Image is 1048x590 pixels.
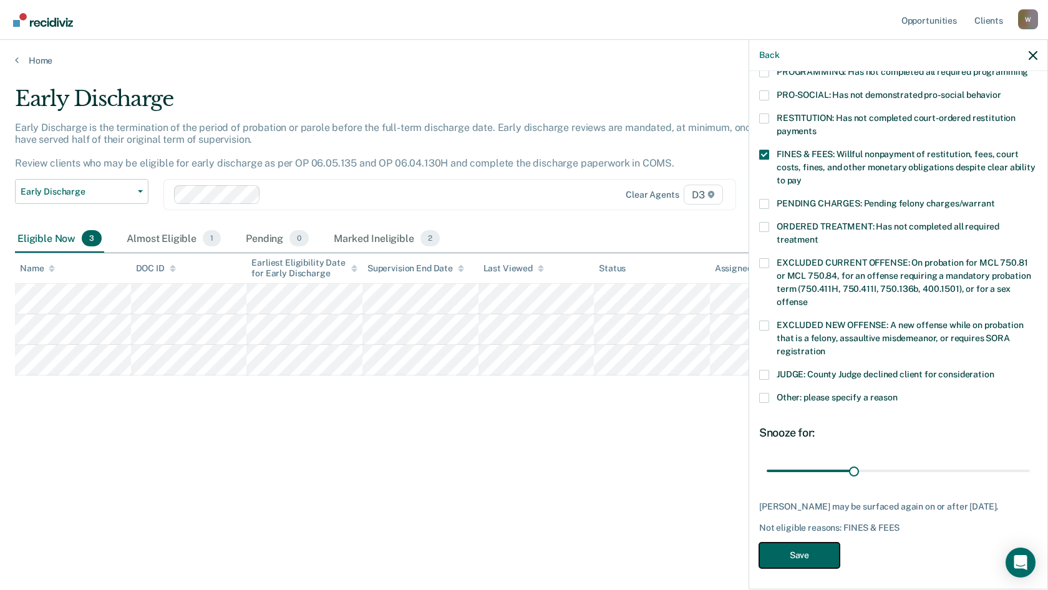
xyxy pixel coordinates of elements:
div: Almost Eligible [124,225,223,253]
span: JUDGE: County Judge declined client for consideration [777,369,994,379]
button: Profile dropdown button [1018,9,1038,29]
span: 1 [203,230,221,246]
span: ORDERED TREATMENT: Has not completed all required treatment [777,221,999,244]
p: Early Discharge is the termination of the period of probation or parole before the full-term disc... [15,122,790,170]
span: PROGRAMMING: Has not completed all required programming [777,67,1028,77]
div: Clear agents [626,190,679,200]
button: Save [759,543,840,568]
span: EXCLUDED CURRENT OFFENSE: On probation for MCL 750.81 or MCL 750.84, for an offense requiring a m... [777,258,1031,307]
span: Other: please specify a reason [777,392,898,402]
div: Snooze for: [759,426,1037,440]
div: Eligible Now [15,225,104,253]
div: Not eligible reasons: FINES & FEES [759,523,1037,533]
span: 0 [289,230,309,246]
span: PENDING CHARGES: Pending felony charges/warrant [777,198,994,208]
a: Home [15,55,1033,66]
div: Early Discharge [15,86,801,122]
img: Recidiviz [13,13,73,27]
div: Pending [243,225,311,253]
div: Supervision End Date [367,263,464,274]
span: PRO-SOCIAL: Has not demonstrated pro-social behavior [777,90,1001,100]
span: Early Discharge [21,186,133,197]
div: Assigned to [715,263,774,274]
div: Open Intercom Messenger [1006,548,1036,578]
div: Marked Ineligible [331,225,442,253]
span: FINES & FEES: Willful nonpayment of restitution, fees, court costs, fines, and other monetary obl... [777,149,1036,185]
span: 2 [420,230,440,246]
div: Earliest Eligibility Date for Early Discharge [251,258,357,279]
div: [PERSON_NAME] may be surfaced again on or after [DATE]. [759,501,1037,512]
div: Status [599,263,626,274]
span: RESTITUTION: Has not completed court-ordered restitution payments [777,113,1016,136]
span: D3 [684,185,723,205]
span: EXCLUDED NEW OFFENSE: A new offense while on probation that is a felony, assaultive misdemeanor, ... [777,320,1023,356]
div: Name [20,263,55,274]
div: DOC ID [136,263,176,274]
div: Last Viewed [483,263,544,274]
button: Back [759,50,779,60]
div: W [1018,9,1038,29]
span: 3 [82,230,102,246]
